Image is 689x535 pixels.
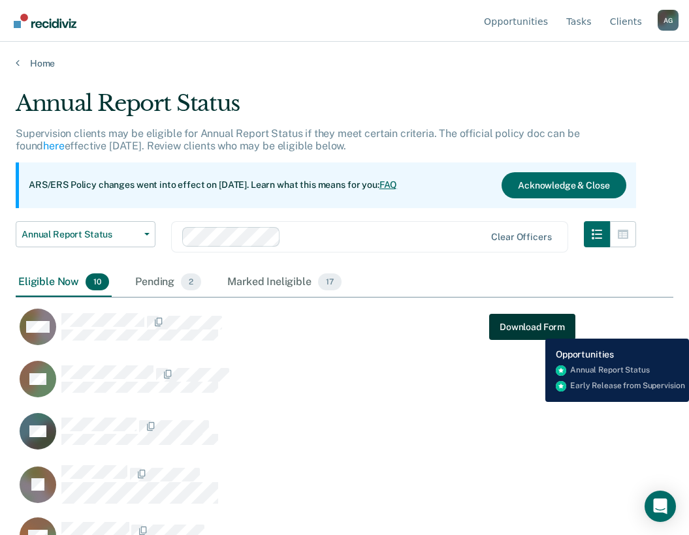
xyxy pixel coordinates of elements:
div: Marked Ineligible17 [225,268,344,297]
span: 2 [181,273,201,290]
div: Pending2 [133,268,204,297]
div: A G [658,10,679,31]
div: Clear officers [491,232,551,243]
a: Navigate to form link [489,314,575,340]
button: Acknowledge & Close [502,172,626,198]
a: FAQ [379,179,398,190]
p: ARS/ERS Policy changes went into effect on [DATE]. Learn what this means for you: [29,179,397,192]
button: Profile dropdown button [658,10,679,31]
div: Eligible Now10 [16,268,112,297]
a: Home [16,57,673,69]
div: CaseloadOpportunityCell-07713651 [16,465,591,517]
div: CaseloadOpportunityCell-03662518 [16,360,591,412]
a: here [43,140,64,152]
button: Download Form [489,314,575,340]
span: 17 [318,273,342,290]
div: Open Intercom Messenger [645,491,676,522]
span: Annual Report Status [22,229,139,240]
img: Recidiviz [14,14,76,28]
span: 10 [86,273,109,290]
div: CaseloadOpportunityCell-03606968 [16,308,591,360]
p: Supervision clients may be eligible for Annual Report Status if they meet certain criteria. The o... [16,127,579,152]
div: Annual Report Status [16,90,636,127]
div: CaseloadOpportunityCell-16237718 [16,412,591,465]
button: Annual Report Status [16,221,155,247]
